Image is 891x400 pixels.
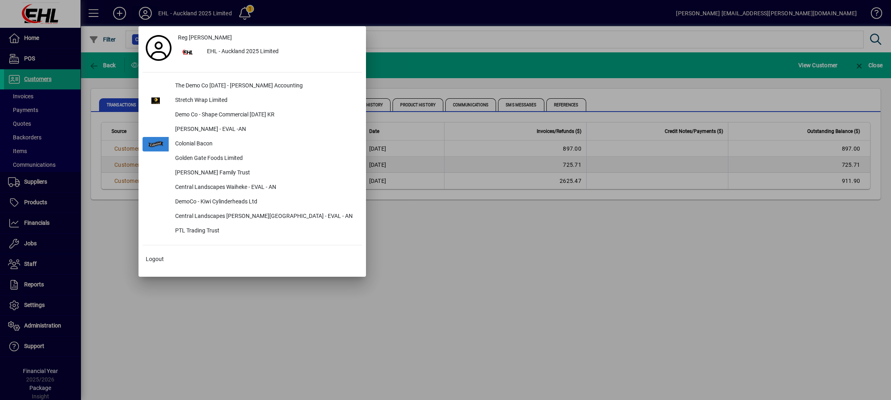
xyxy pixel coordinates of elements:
[143,122,362,137] button: [PERSON_NAME] - EVAL -AN
[169,122,362,137] div: [PERSON_NAME] - EVAL -AN
[143,252,362,266] button: Logout
[169,195,362,209] div: DemoCo - Kiwi Cylinderheads Ltd
[169,224,362,238] div: PTL Trading Trust
[143,195,362,209] button: DemoCo - Kiwi Cylinderheads Ltd
[169,93,362,108] div: Stretch Wrap Limited
[143,224,362,238] button: PTL Trading Trust
[201,45,362,59] div: EHL - Auckland 2025 Limited
[169,180,362,195] div: Central Landscapes Waiheke - EVAL - AN
[175,45,362,59] button: EHL - Auckland 2025 Limited
[146,255,164,263] span: Logout
[143,108,362,122] button: Demo Co - Shape Commercial [DATE] KR
[143,137,362,151] button: Colonial Bacon
[143,166,362,180] button: [PERSON_NAME] Family Trust
[143,180,362,195] button: Central Landscapes Waiheke - EVAL - AN
[143,41,175,55] a: Profile
[169,166,362,180] div: [PERSON_NAME] Family Trust
[143,93,362,108] button: Stretch Wrap Limited
[169,79,362,93] div: The Demo Co [DATE] - [PERSON_NAME] Accounting
[169,209,362,224] div: Central Landscapes [PERSON_NAME][GEOGRAPHIC_DATA] - EVAL - AN
[143,79,362,93] button: The Demo Co [DATE] - [PERSON_NAME] Accounting
[143,151,362,166] button: Golden Gate Foods Limited
[169,108,362,122] div: Demo Co - Shape Commercial [DATE] KR
[169,137,362,151] div: Colonial Bacon
[169,151,362,166] div: Golden Gate Foods Limited
[175,30,362,45] a: Reg [PERSON_NAME]
[178,33,232,42] span: Reg [PERSON_NAME]
[143,209,362,224] button: Central Landscapes [PERSON_NAME][GEOGRAPHIC_DATA] - EVAL - AN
